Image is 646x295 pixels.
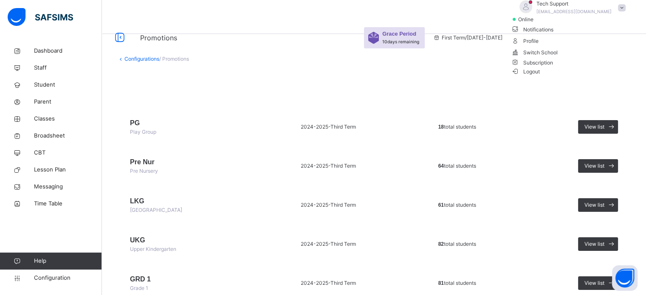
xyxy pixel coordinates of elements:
span: Logout [511,67,540,76]
span: Classes [34,115,102,123]
span: Third Term [330,280,356,286]
span: [EMAIL_ADDRESS][DOMAIN_NAME] [536,9,612,14]
span: Profile [511,35,630,46]
span: View list [584,162,604,170]
span: Configuration [34,274,102,282]
b: 81 [438,280,444,286]
span: Third Term [330,202,356,208]
span: Help [34,257,102,265]
li: dropdown-list-item-null-6 [511,58,630,67]
span: session/term information [433,34,502,42]
span: Dashboard [34,47,102,55]
li: dropdown-list-item-buttom-7 [511,67,630,76]
a: Configurations [124,56,159,62]
b: 64 [438,163,444,169]
span: total students [438,280,476,286]
span: Time Table [34,199,102,208]
span: Parent [34,98,102,106]
span: View list [584,123,604,131]
li: dropdown-list-item-text-5 [511,46,630,58]
b: 18 [438,124,444,130]
span: Lesson Plan [34,166,102,174]
span: View list [584,279,604,287]
span: Notifications [511,23,630,35]
span: Grade 1 [130,285,148,291]
b: 61 [438,202,444,208]
span: total students [438,241,476,247]
span: Play Group [130,129,156,135]
span: Grace Period [382,30,416,38]
span: [GEOGRAPHIC_DATA] [130,207,182,213]
span: Switch School [511,46,630,58]
span: 2024-2025 - [301,280,330,286]
span: Subscription [511,59,553,66]
span: Staff [34,64,102,72]
span: CBT [34,149,102,157]
span: PG [130,118,243,128]
img: sticker-purple.71386a28dfed39d6af7621340158ba97.svg [368,32,379,44]
span: GRD 1 [130,274,243,284]
span: Pre Nursery [130,168,158,174]
span: 2024-2025 - [301,163,330,169]
span: 2024-2025 - [301,241,330,247]
img: safsims [8,8,73,26]
span: 2024-2025 - [301,124,330,130]
span: Student [34,81,102,89]
span: Promotions [140,33,355,43]
span: 2024-2025 - [301,202,330,208]
span: Broadsheet [34,132,102,140]
b: 82 [438,241,444,247]
span: Third Term [330,241,356,247]
li: dropdown-list-item-null-2 [511,15,630,23]
span: total students [438,202,476,208]
span: total students [438,163,476,169]
span: Third Term [330,124,356,130]
span: Third Term [330,163,356,169]
span: View list [584,201,604,209]
span: Pre Nur [130,157,243,167]
span: UKG [130,235,243,245]
span: LKG [130,196,243,206]
button: Open asap [612,265,638,291]
span: Messaging [34,183,102,191]
span: View list [584,240,604,248]
span: 10 days remaining [382,39,419,44]
li: dropdown-list-item-text-4 [511,35,630,46]
span: Upper Kindergarten [130,246,176,252]
span: total students [438,124,476,130]
li: dropdown-list-item-text-3 [511,23,630,35]
span: online [517,16,539,23]
span: / Promotions [159,56,189,62]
